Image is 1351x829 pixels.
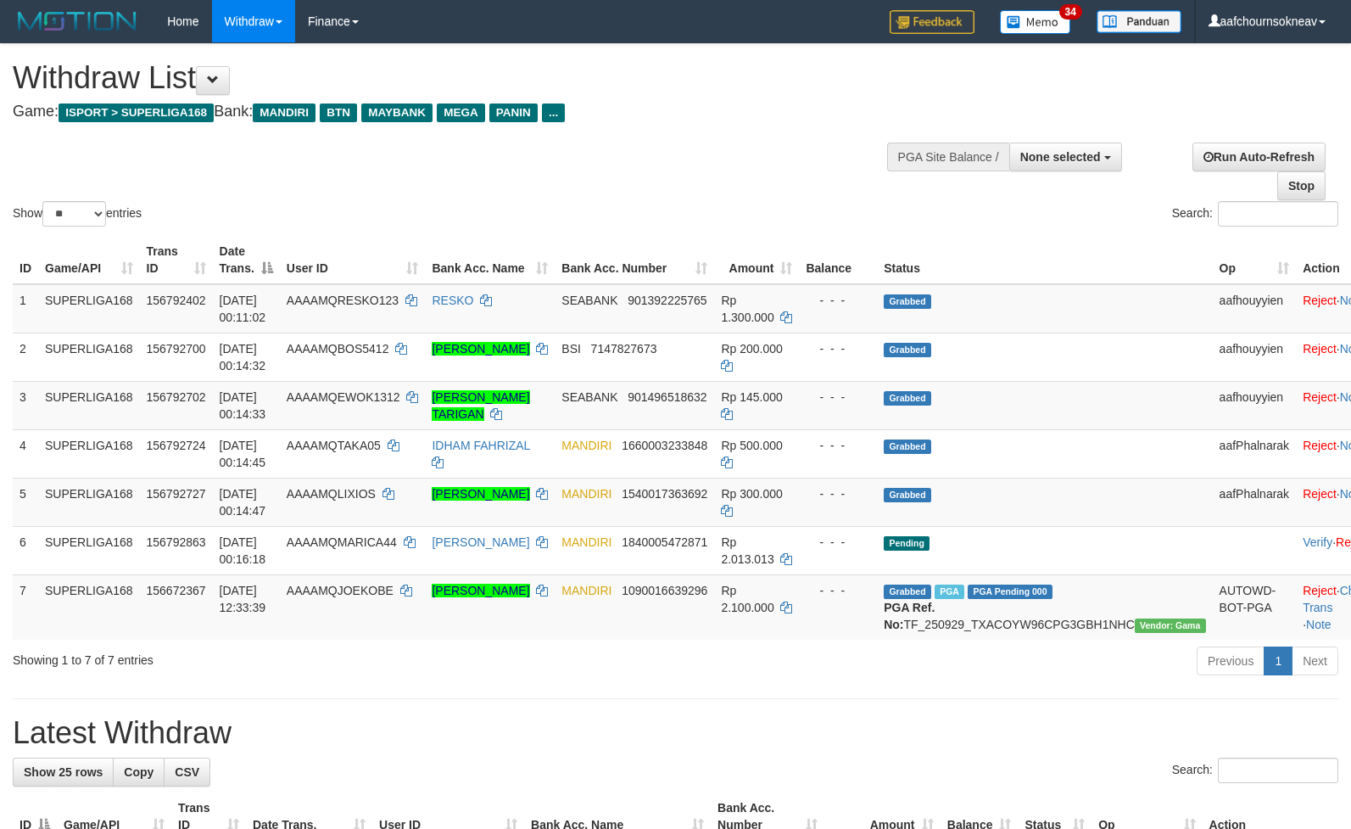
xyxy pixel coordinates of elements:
span: Grabbed [884,585,931,599]
span: Rp 2.013.013 [721,535,773,566]
span: 156792863 [147,535,206,549]
th: Date Trans.: activate to sort column descending [213,236,280,284]
td: SUPERLIGA168 [38,574,140,640]
a: Reject [1303,487,1337,501]
th: Trans ID: activate to sort column ascending [140,236,213,284]
label: Search: [1172,758,1338,783]
th: Bank Acc. Name: activate to sort column ascending [425,236,555,284]
span: Copy 1090016639296 to clipboard [622,584,707,597]
span: MANDIRI [561,487,611,501]
div: - - - [806,582,870,599]
span: Copy 1840005472871 to clipboard [622,535,707,549]
h1: Latest Withdraw [13,716,1338,750]
a: Reject [1303,584,1337,597]
span: Copy 1660003233848 to clipboard [622,439,707,452]
span: [DATE] 00:14:47 [220,487,266,518]
td: SUPERLIGA168 [38,381,140,429]
a: [PERSON_NAME] [432,342,529,356]
a: Verify [1303,535,1332,549]
div: - - - [806,389,870,406]
td: 2 [13,333,38,381]
td: TF_250929_TXACOYW96CPG3GBH1NHC [877,574,1212,640]
span: 156792402 [147,294,206,307]
td: 1 [13,284,38,333]
span: [DATE] 00:11:02 [220,294,266,324]
span: Vendor URL: https://trx31.1velocity.biz [1135,619,1206,633]
span: Rp 2.100.000 [721,584,773,614]
td: aafhouyyien [1213,284,1297,333]
td: AUTOWD-BOT-PGA [1213,574,1297,640]
h4: Game: Bank: [13,104,884,120]
span: Copy 901392225765 to clipboard [628,294,706,307]
span: Copy 1540017363692 to clipboard [622,487,707,501]
span: Pending [884,536,930,551]
div: Showing 1 to 7 of 7 entries [13,645,550,669]
a: IDHAM FAHRIZAL [432,439,529,452]
a: CSV [164,758,210,787]
button: None selected [1009,143,1122,171]
span: ... [542,104,565,122]
span: MANDIRI [253,104,315,122]
span: None selected [1020,150,1101,164]
span: Rp 200.000 [721,342,782,356]
td: SUPERLIGA168 [38,526,140,574]
span: MANDIRI [561,439,611,452]
span: AAAAMQJOEKOBE [287,584,394,597]
span: 34 [1059,4,1082,20]
div: - - - [806,340,870,357]
div: PGA Site Balance / [887,143,1009,171]
th: Status [877,236,1212,284]
span: MEGA [437,104,485,122]
span: 156672367 [147,584,206,597]
a: Note [1306,618,1331,631]
a: Previous [1197,647,1264,675]
th: Op: activate to sort column ascending [1213,236,1297,284]
span: 156792700 [147,342,206,356]
span: AAAAMQBOS5412 [287,342,389,356]
span: Grabbed [884,294,931,309]
a: [PERSON_NAME] TARIGAN [432,390,529,421]
a: RESKO [432,294,473,307]
b: PGA Ref. No: [884,601,935,631]
img: Feedback.jpg [890,10,974,34]
a: Copy [113,758,165,787]
td: SUPERLIGA168 [38,478,140,526]
span: AAAAMQEWOK1312 [287,390,400,404]
span: MANDIRI [561,535,611,549]
input: Search: [1218,758,1338,783]
a: Reject [1303,294,1337,307]
span: ISPORT > SUPERLIGA168 [59,104,214,122]
a: Reject [1303,390,1337,404]
th: Balance [799,236,877,284]
span: Copy 901496518632 to clipboard [628,390,706,404]
th: User ID: activate to sort column ascending [280,236,426,284]
span: 156792724 [147,439,206,452]
a: Reject [1303,342,1337,356]
span: [DATE] 00:14:45 [220,439,266,469]
span: [DATE] 00:16:18 [220,535,266,566]
span: MAYBANK [361,104,433,122]
span: AAAAMQTAKA05 [287,439,381,452]
div: - - - [806,292,870,309]
select: Showentries [42,201,106,227]
span: PANIN [489,104,538,122]
span: Grabbed [884,440,931,454]
span: Marked by aafsengchandara [935,585,964,599]
th: Amount: activate to sort column ascending [714,236,799,284]
span: Rp 300.000 [721,487,782,501]
span: BSI [561,342,581,356]
span: [DATE] 12:33:39 [220,584,266,614]
span: PGA Pending [968,585,1052,599]
h1: Withdraw List [13,61,884,95]
span: Grabbed [884,488,931,502]
img: Button%20Memo.svg [1000,10,1071,34]
label: Show entries [13,201,142,227]
td: aafPhalnarak [1213,478,1297,526]
a: Run Auto-Refresh [1192,143,1326,171]
span: Rp 145.000 [721,390,782,404]
div: - - - [806,534,870,551]
span: 156792727 [147,487,206,501]
th: ID [13,236,38,284]
a: Reject [1303,439,1337,452]
span: Copy 7147827673 to clipboard [591,342,657,356]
